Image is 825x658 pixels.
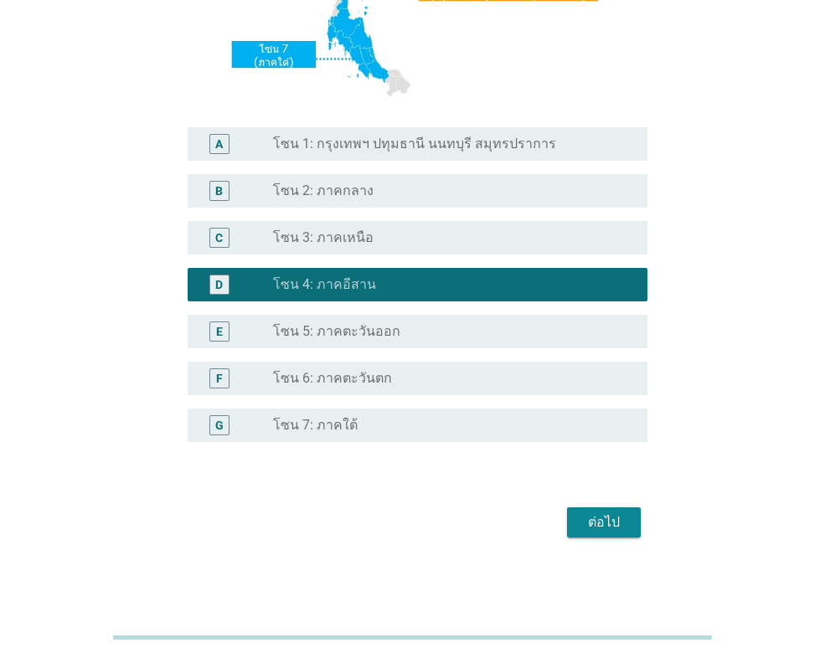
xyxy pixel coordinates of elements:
[273,229,374,246] label: โซน 3: ภาคเหนือ
[567,507,641,537] button: ต่อไป
[273,182,374,199] label: โซน 2: ภาคกลาง
[215,182,223,200] div: B
[215,276,223,294] div: D
[273,417,358,434] label: โซน 7: ภาคใต้
[215,136,223,153] div: A
[580,512,627,532] div: ต่อไป
[273,323,400,340] label: โซน 5: ภาคตะวันออก
[215,229,223,247] div: C
[216,323,223,341] div: E
[273,136,556,152] label: โซน 1: กรุงเทพฯ ปทุมธานี นนทบุรี สมุทรปราการ
[216,370,223,388] div: F
[215,417,224,434] div: G
[273,276,376,293] label: โซน 4: ภาคอีสาน
[273,370,392,387] label: โซน 6: ภาคตะวันตก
